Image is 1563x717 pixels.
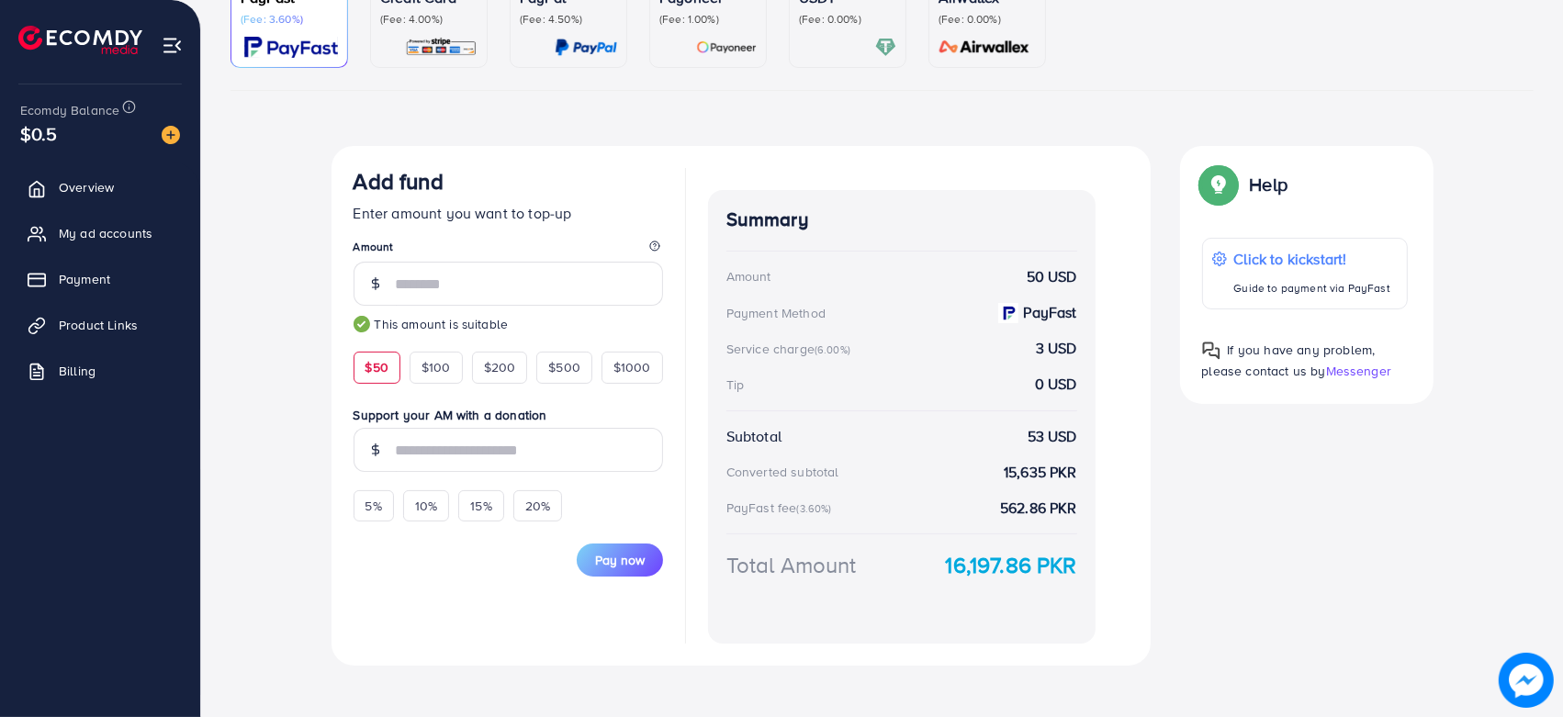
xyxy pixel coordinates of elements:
[1202,342,1220,360] img: Popup guide
[405,37,478,58] img: card
[799,12,896,27] p: (Fee: 0.00%)
[1027,266,1077,287] strong: 50 USD
[241,12,338,27] p: (Fee: 3.60%)
[595,551,645,569] span: Pay now
[20,120,58,147] span: $0.5
[726,375,744,394] div: Tip
[1499,653,1554,708] img: image
[1000,498,1077,519] strong: 562.86 PKR
[162,35,183,56] img: menu
[1202,341,1376,380] span: If you have any problem, please contact us by
[354,316,370,332] img: guide
[354,239,663,262] legend: Amount
[354,406,663,424] label: Support your AM with a donation
[548,358,580,376] span: $500
[59,316,138,334] span: Product Links
[1036,338,1077,359] strong: 3 USD
[726,426,781,447] div: Subtotal
[415,497,437,515] span: 10%
[365,497,382,515] span: 5%
[244,37,338,58] img: card
[354,315,663,333] small: This amount is suitable
[726,340,856,358] div: Service charge
[726,304,826,322] div: Payment Method
[1234,248,1390,270] p: Click to kickstart!
[59,178,114,196] span: Overview
[1326,362,1391,380] span: Messenger
[162,126,180,144] img: image
[726,549,857,581] div: Total Amount
[1035,374,1077,395] strong: 0 USD
[1024,302,1077,323] strong: PayFast
[1028,426,1077,447] strong: 53 USD
[59,362,96,380] span: Billing
[555,37,617,58] img: card
[18,26,142,54] img: logo
[726,463,839,481] div: Converted subtotal
[354,202,663,224] p: Enter amount you want to top-up
[933,37,1036,58] img: card
[613,358,651,376] span: $1000
[696,37,757,58] img: card
[14,307,186,343] a: Product Links
[1250,174,1288,196] p: Help
[520,12,617,27] p: (Fee: 4.50%)
[59,270,110,288] span: Payment
[59,224,152,242] span: My ad accounts
[875,37,896,58] img: card
[470,497,491,515] span: 15%
[422,358,451,376] span: $100
[20,101,119,119] span: Ecomdy Balance
[354,168,444,195] h3: Add fund
[14,215,186,252] a: My ad accounts
[380,12,478,27] p: (Fee: 4.00%)
[726,499,838,517] div: PayFast fee
[726,267,771,286] div: Amount
[14,353,186,389] a: Billing
[998,303,1018,323] img: payment
[577,543,663,577] button: Pay now
[939,12,1036,27] p: (Fee: 0.00%)
[14,169,186,206] a: Overview
[14,261,186,297] a: Payment
[659,12,757,27] p: (Fee: 1.00%)
[1234,277,1390,299] p: Guide to payment via PayFast
[815,342,850,357] small: (6.00%)
[484,358,516,376] span: $200
[796,501,831,516] small: (3.60%)
[1004,462,1077,483] strong: 15,635 PKR
[946,549,1077,581] strong: 16,197.86 PKR
[1202,168,1235,201] img: Popup guide
[726,208,1077,231] h4: Summary
[525,497,550,515] span: 20%
[365,358,388,376] span: $50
